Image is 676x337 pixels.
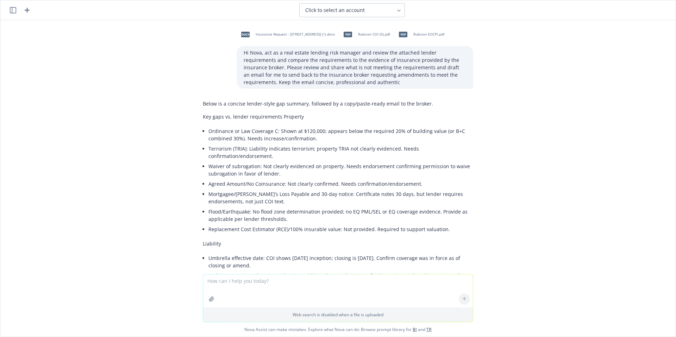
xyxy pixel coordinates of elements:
[203,240,473,247] p: Liability
[399,32,407,37] span: pdf
[241,32,250,37] span: docx
[237,26,336,43] div: docxInsurance Request - [STREET_ADDRESS] (1).docx
[344,32,352,37] span: pdf
[426,326,432,332] a: TR
[208,126,473,144] li: Ordinance or Law Coverage C: Shown at $120,000; appears below the required 20% of building value ...
[305,7,365,14] span: Click to select an account
[203,100,473,107] p: Below is a concise lender-style gap summary, followed by a copy/paste-ready email to the broker.
[208,206,473,224] li: Flood/Earthquake: No flood zone determination provided; no EQ PML/SEL or EQ coverage evidence. Pr...
[208,224,473,234] li: Replacement Cost Estimator (RCE)/100% insurable value: Not provided. Required to support valuation.
[413,32,444,37] span: Rubicon EOCPI.pdf
[208,179,473,189] li: Agreed Amount/No Coinsurance: Not clearly confirmed. Needs confirmation/endorsement.
[244,49,466,86] p: Hi Nova, act as a real estate lending risk manager and review the attached lender requirements an...
[394,26,446,43] div: pdfRubicon EOCPI.pdf
[207,312,469,318] p: Web search is disabled when a file is uploaded
[339,26,392,43] div: pdfRubicon COI (5).pdf
[208,253,473,271] li: Umbrella effective date: COI shows [DATE] inception; closing is [DATE]. Confirm coverage was in f...
[256,32,335,37] span: Insurance Request - [STREET_ADDRESS] (1).docx
[208,161,473,179] li: Waiver of subrogation: Not clearly evidenced on property. Needs endorsement confirming permission...
[203,113,473,120] p: Key gaps vs. lender requirements Property
[299,3,405,17] button: Click to select an account
[208,271,473,288] li: Endorsements: Need copies evidencing Additional Insured, Waiver of Subrogation, and 30-day notice...
[208,189,473,206] li: Mortgagee/[PERSON_NAME]’s Loss Payable and 30-day notice: Certificate notes 30 days, but lender r...
[358,32,390,37] span: Rubicon COI (5).pdf
[413,326,417,332] a: BI
[3,322,673,337] span: Nova Assist can make mistakes. Explore what Nova can do: Browse prompt library for and
[208,144,473,161] li: Terrorism (TRIA): Liability indicates terrorism; property TRIA not clearly evidenced. Needs confi...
